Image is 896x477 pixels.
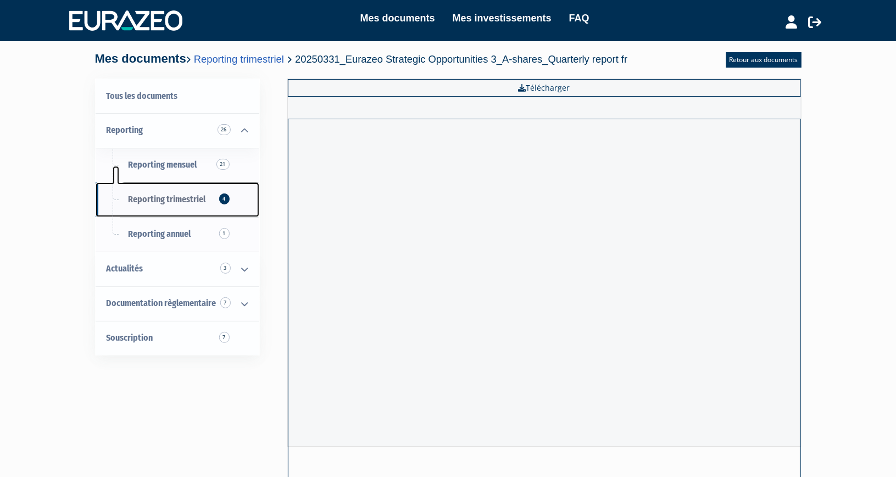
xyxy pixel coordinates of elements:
[96,182,259,217] a: Reporting trimestriel4
[107,125,143,135] span: Reporting
[219,193,230,204] span: 4
[96,321,259,356] a: Souscription7
[95,52,628,65] h4: Mes documents
[218,124,231,135] span: 26
[295,53,627,65] span: 20250331_Eurazeo Strategic Opportunities 3_A-shares_Quarterly report fr
[726,52,802,68] a: Retour aux documents
[96,79,259,114] a: Tous les documents
[96,217,259,252] a: Reporting annuel1
[216,159,230,170] span: 21
[129,159,197,170] span: Reporting mensuel
[288,79,801,97] a: Télécharger
[194,53,284,65] a: Reporting trimestriel
[453,10,552,26] a: Mes investissements
[220,263,231,274] span: 3
[96,113,259,148] a: Reporting 26
[69,10,182,30] img: 1732889491-logotype_eurazeo_blanc_rvb.png
[129,194,206,204] span: Reporting trimestriel
[96,286,259,321] a: Documentation règlementaire 7
[219,332,230,343] span: 7
[220,297,231,308] span: 7
[569,10,589,26] a: FAQ
[129,229,191,239] span: Reporting annuel
[107,263,143,274] span: Actualités
[96,252,259,286] a: Actualités 3
[107,332,153,343] span: Souscription
[96,148,259,182] a: Reporting mensuel21
[219,228,230,239] span: 1
[360,10,435,26] a: Mes documents
[107,298,216,308] span: Documentation règlementaire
